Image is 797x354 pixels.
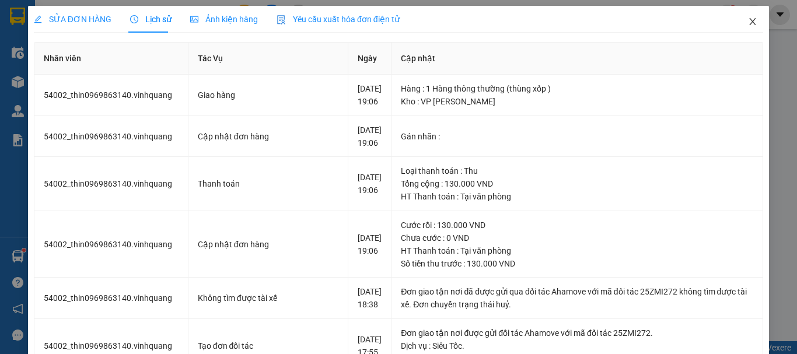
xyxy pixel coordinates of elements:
[34,43,188,75] th: Nhân viên
[401,177,753,190] div: Tổng cộng : 130.000 VND
[34,15,42,23] span: edit
[748,17,757,26] span: close
[190,15,198,23] span: picture
[401,82,753,95] div: Hàng : 1 Hàng thông thường (thùng xốp )
[736,6,769,38] button: Close
[34,278,188,319] td: 54002_thin0969863140.vinhquang
[188,43,349,75] th: Tác Vụ
[401,95,753,108] div: Kho : VP [PERSON_NAME]
[391,43,763,75] th: Cập nhật
[277,15,286,24] img: icon
[401,190,753,203] div: HT Thanh toán : Tại văn phòng
[401,257,753,270] div: Số tiền thu trước : 130.000 VND
[130,15,138,23] span: clock-circle
[198,177,339,190] div: Thanh toán
[34,116,188,157] td: 54002_thin0969863140.vinhquang
[358,82,382,108] div: [DATE] 19:06
[401,285,753,311] div: Đơn giao tận nơi đã được gửi qua đối tác Ahamove với mã đối tác 25ZMI272 không tìm được tài xế. Đ...
[348,43,391,75] th: Ngày
[198,130,339,143] div: Cập nhật đơn hàng
[198,339,339,352] div: Tạo đơn đối tác
[198,292,339,304] div: Không tìm được tài xế
[358,232,382,257] div: [DATE] 19:06
[34,157,188,211] td: 54002_thin0969863140.vinhquang
[401,244,753,257] div: HT Thanh toán : Tại văn phòng
[401,327,753,339] div: Đơn giao tận nơi được gửi đối tác Ahamove với mã đối tác 25ZMI272.
[358,124,382,149] div: [DATE] 19:06
[277,15,400,24] span: Yêu cầu xuất hóa đơn điện tử
[401,130,753,143] div: Gán nhãn :
[34,75,188,116] td: 54002_thin0969863140.vinhquang
[34,211,188,278] td: 54002_thin0969863140.vinhquang
[190,15,258,24] span: Ảnh kiện hàng
[358,285,382,311] div: [DATE] 18:38
[358,171,382,197] div: [DATE] 19:06
[198,238,339,251] div: Cập nhật đơn hàng
[130,15,172,24] span: Lịch sử
[198,89,339,101] div: Giao hàng
[34,15,111,24] span: SỬA ĐƠN HÀNG
[401,164,753,177] div: Loại thanh toán : Thu
[401,219,753,232] div: Cước rồi : 130.000 VND
[401,339,753,352] div: Dịch vụ : Siêu Tốc.
[401,232,753,244] div: Chưa cước : 0 VND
